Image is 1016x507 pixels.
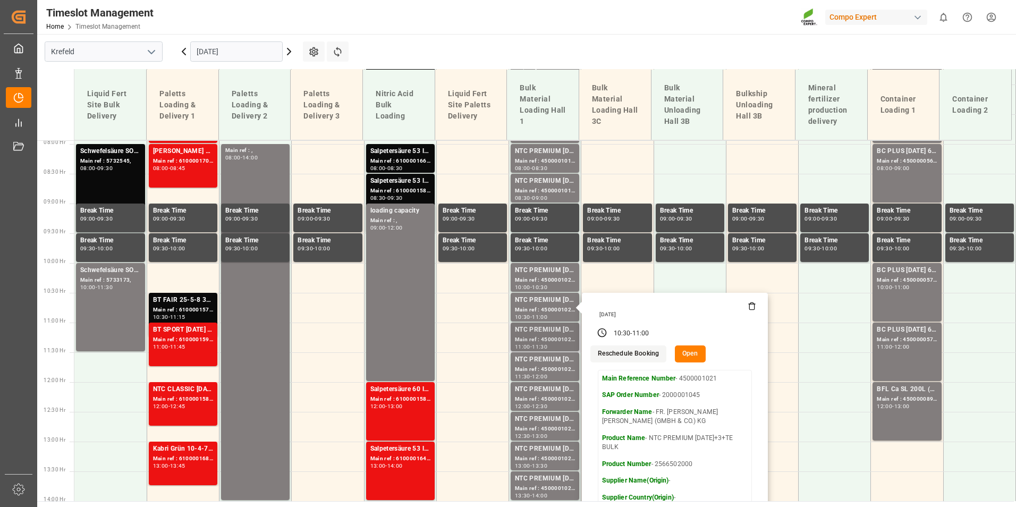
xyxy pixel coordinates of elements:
strong: Product Name [602,434,646,442]
div: - [168,344,170,349]
div: - [96,246,97,251]
button: Compo Expert [825,7,932,27]
div: Liquid Fert Site Paletts Delivery [444,84,498,126]
div: Kabri Grün 10-4-7 20 L (x48) DE,EN,FR,NLRFU KR IBDU 15-5-8 20kg (x50) FRENF SUBSTRA [DATE] 25kg (... [153,444,213,454]
strong: Main Reference Number [602,375,676,382]
div: NTC PREMIUM [DATE]+3+TE BULK [515,414,575,425]
div: - [675,246,676,251]
div: 09:30 [315,216,330,221]
div: 08:00 [225,155,241,160]
div: 09:00 [225,216,241,221]
div: 09:00 [80,216,96,221]
div: 14:00 [387,463,403,468]
div: Compo Expert [825,10,927,25]
div: NTC PREMIUM [DATE]+3+TE BULK [515,474,575,484]
div: Bulkship Unloading Hall 3B [732,84,786,126]
div: Container Loading 1 [876,89,931,120]
div: NTC CLASSIC [DATE] 25kg (x40) DE,EN,PLTPL N 12-4-6 25kg (x40) D,A,CHEST TE-MAX 11-48 20kg (x45) D... [153,384,213,395]
div: 10:00 [515,285,530,290]
div: 09:30 [242,216,258,221]
div: Main ref : 4500001017, 2000001045 [515,187,575,196]
button: open menu [143,44,159,60]
div: 09:30 [153,246,168,251]
div: BFL Ca SL 200L (x4) CL,ES,LAT MTO [877,384,937,395]
div: Main ref : 4500000570, 2000000524 [877,276,937,285]
div: - [530,404,532,409]
div: 13:00 [153,463,168,468]
div: 09:30 [170,216,185,221]
div: NTC PREMIUM [DATE]+3+TE BULK [515,384,575,395]
div: Bulk Material Loading Hall 1 [515,78,570,131]
div: - [748,246,749,251]
div: BT SPORT [DATE] 25%UH 3M 25kg (x40) INTNTC N-MAX 24-5-5 50kg(x21) A,BNL,D,EN,PLNTC PREMIUM [DATE]... [153,325,213,335]
div: Break Time [153,235,213,246]
div: 12:00 [153,404,168,409]
div: Main ref : 5732545, [80,157,141,166]
span: 13:00 Hr [44,437,65,443]
div: BT FAIR 25-5-8 35%UH 3M 25kg (x40) INTNTC PREMIUM [DATE]+3+TE 600kg BBNTC PREMIUM [DATE] 25kg (x4... [153,295,213,306]
div: - [530,463,532,468]
div: Main ref : 4500001023, 2000001045 [515,365,575,374]
div: 13:00 [532,434,547,438]
div: Main ref : 4500000569, 2000000524 [877,157,937,166]
div: 14:00 [242,155,258,160]
div: 13:00 [370,463,386,468]
strong: SAP Order Number [602,391,659,399]
div: Break Time [732,206,792,216]
img: Screenshot%202023-09-29%20at%2010.02.21.png_1712312052.png [801,8,818,27]
button: Open [675,345,706,362]
div: Main ref : 6100001585, 2000001263 [153,395,213,404]
div: Break Time [298,235,358,246]
div: - [892,344,894,349]
div: - [458,216,460,221]
div: - [530,493,532,498]
div: - [168,166,170,171]
div: - [530,166,532,171]
div: 10:00 [967,246,982,251]
div: 09:30 [950,246,965,251]
div: 09:30 [677,216,692,221]
div: Main ref : 4500000897, 2000000772 [877,395,937,404]
div: 13:00 [387,404,403,409]
div: 08:00 [370,166,386,171]
p: - NTC PREMIUM [DATE]+3+TE BULK [602,434,748,452]
span: 12:30 Hr [44,407,65,413]
div: 11:30 [532,344,547,349]
div: - [168,404,170,409]
div: 10:30 [515,315,530,319]
strong: Supplier Name(Origin) [602,477,669,484]
div: - [530,285,532,290]
button: show 0 new notifications [932,5,955,29]
div: 14:00 [532,493,547,498]
div: Bulk Material Unloading Hall 3B [660,78,715,131]
div: - [241,246,242,251]
div: - [241,155,242,160]
div: Break Time [950,206,1010,216]
div: Nitric Acid Bulk Loading [371,84,426,126]
span: 10:00 Hr [44,258,65,264]
div: Break Time [443,206,503,216]
div: 09:30 [877,246,892,251]
div: 09:30 [749,216,765,221]
div: 09:00 [950,216,965,221]
div: BC PLUS [DATE] 6M 25kg (x42) WW [877,325,937,335]
input: DD.MM.YYYY [190,41,283,62]
div: - [96,166,97,171]
div: 09:30 [532,216,547,221]
div: 09:00 [370,225,386,230]
div: - [385,166,387,171]
div: Break Time [515,206,575,216]
strong: Supplier Country(Origin) [602,494,674,501]
p: - 4500001021 [602,374,748,384]
div: 09:00 [515,216,530,221]
div: NTC PREMIUM [DATE]+3+TE BULK [515,325,575,335]
span: 08:30 Hr [44,169,65,175]
div: 09:00 [532,196,547,200]
div: 10:00 [242,246,258,251]
div: Main ref : 6100001581, 2000001362 [370,187,430,196]
div: Main ref : 4500000571, 2000000524 [877,335,937,344]
div: 09:00 [894,166,910,171]
div: Main ref : 6100001686, 2000001327 [153,454,213,463]
div: Container Loading 2 [948,89,1003,120]
div: - [385,404,387,409]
